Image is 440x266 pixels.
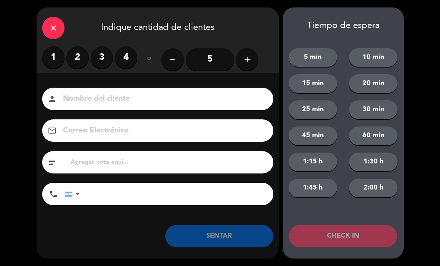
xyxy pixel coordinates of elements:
div: Tiempo de espera [283,21,404,31]
button: 45 min [289,126,337,145]
label: 4 [115,46,137,69]
button: remove [161,48,184,71]
i: add [243,55,252,64]
button: 15 min [289,74,337,93]
button: 30 min [349,100,397,119]
button: 1:45 h [289,179,337,197]
button: 5 min [289,48,337,67]
button: 1:15 h [289,153,337,171]
button: 25 min [289,100,337,119]
label: 3 [91,46,113,69]
label: 1 [42,46,65,69]
i: email [48,126,57,135]
button: 10 min [349,48,397,67]
input: Nombre del cliente [62,93,264,106]
button: 2:00 h [349,179,397,197]
button: CHECK IN [289,225,397,247]
i: close [49,24,58,32]
button: add [236,48,258,71]
input: Agregar nota aquí... [70,157,268,168]
label: 2 [66,46,89,69]
i: person [48,94,57,103]
button: 20 min [349,74,397,93]
div: ó [137,46,161,72]
input: Correo Electrónico [62,124,264,137]
div: Indique cantidad de clientes [37,7,279,46]
button: 1:30 h [349,153,397,171]
i: phone [49,190,58,198]
i: remove [168,55,177,64]
button: 60 min [349,126,397,145]
button: SENTAR [165,225,273,247]
i: subject [48,158,57,167]
div: Argentina: +54 [65,183,82,205]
